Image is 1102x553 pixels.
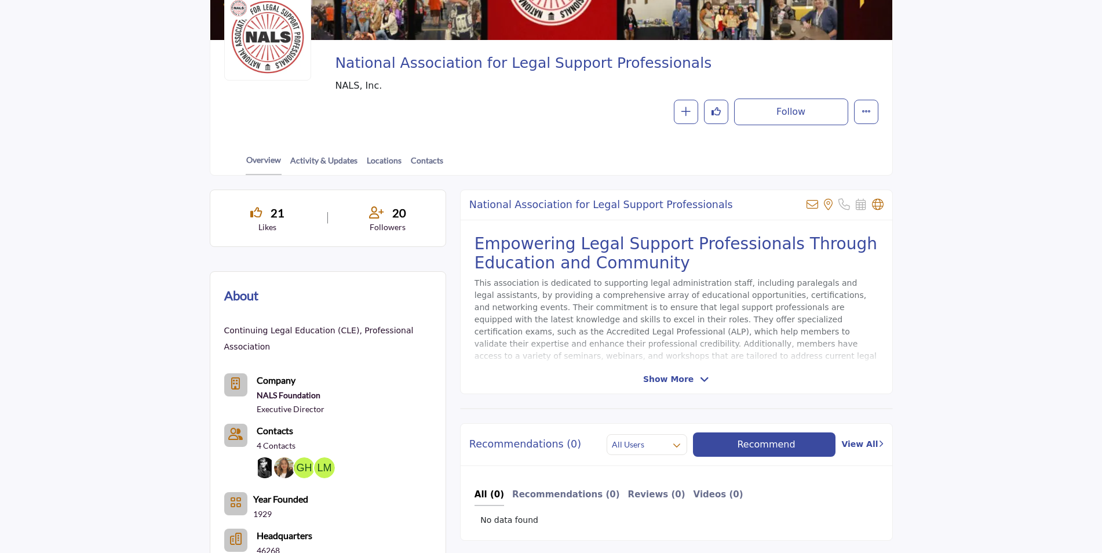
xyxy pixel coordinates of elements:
span: No data found [480,514,538,526]
span: Recommend [737,439,795,450]
span: 21 [271,204,284,221]
b: Contacts [257,425,293,436]
b: Company [257,373,295,387]
span: NALS, Inc. [335,79,706,93]
button: Contact-Employee Icon [224,424,247,447]
b: Reviews (0) [628,489,685,500]
b: All (0) [475,489,504,500]
span: National Association for Legal Support Professionals [335,54,775,73]
a: Contacts [257,424,293,438]
button: Recommend [693,432,836,457]
button: All Users [607,434,687,455]
button: Headquarter icon [224,529,247,552]
button: No of member icon [224,492,247,515]
p: 1929 [253,508,272,520]
button: Follow [734,99,848,125]
span: Show More [643,373,694,385]
h2: National Association for Legal Support Professionals [469,199,733,211]
b: Year Founded [253,492,308,506]
a: Locations [366,154,402,174]
a: View All [841,438,883,450]
p: Followers [344,221,432,233]
img: Gena H. [294,457,315,478]
h2: All Users [612,439,644,450]
span: Executive Director [257,403,324,415]
span: 20 [392,204,406,221]
img: Abby S. [274,457,295,478]
h2: Recommendations (0) [469,438,581,450]
b: Videos (0) [694,489,743,500]
a: Contacts [410,154,444,174]
h2: Empowering Legal Support Professionals Through Education and Community [475,234,878,273]
a: NALS Foundation [257,390,320,401]
a: Link of redirect to contact page [224,424,247,447]
a: Activity & Updates [290,154,358,174]
a: Continuing Legal Education (CLE), [224,326,362,335]
button: Like [704,100,728,124]
h2: About [224,286,258,305]
p: This association is dedicated to supporting legal administration staff, including paralegals and ... [475,277,878,387]
b: Headquarters [257,529,312,543]
b: Recommendations (0) [512,489,620,500]
p: Likes [224,221,312,233]
button: Company Icon [224,373,247,396]
img: Lisa M. [314,457,335,478]
a: Overview [246,154,282,175]
button: More details [854,100,878,124]
img: Amanda B. [254,457,275,478]
a: 4 Contacts [257,440,295,452]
